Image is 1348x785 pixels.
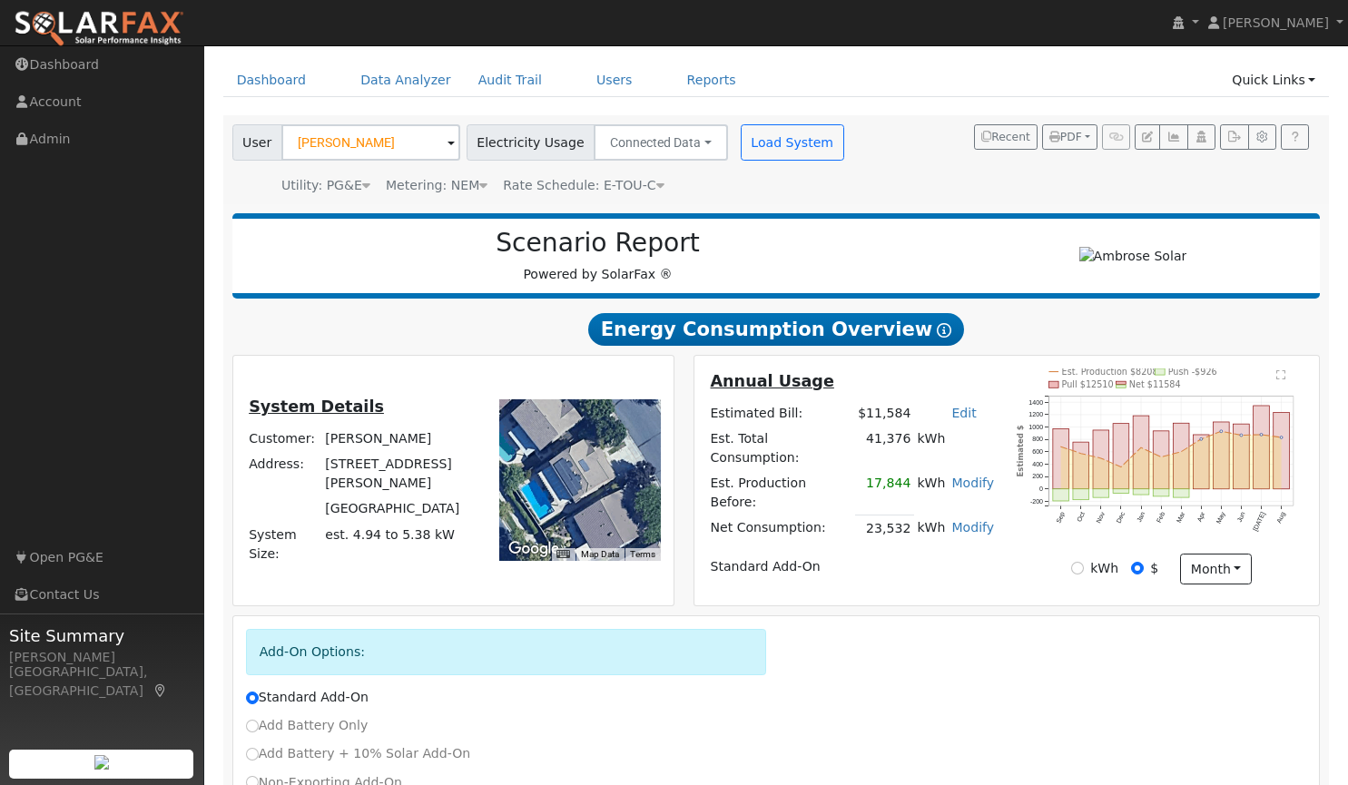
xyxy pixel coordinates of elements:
a: Help Link [1281,124,1309,150]
a: Data Analyzer [347,64,465,97]
rect: onclick="" [1133,416,1149,489]
circle: onclick="" [1260,434,1263,437]
circle: onclick="" [1119,466,1122,468]
img: Ambrose Solar [1079,247,1187,266]
text: Net $11584 [1129,379,1181,389]
a: Audit Trail [465,64,556,97]
input: kWh [1071,562,1084,574]
text: Push -$926 [1168,367,1217,377]
text: 1200 [1028,411,1043,418]
button: Login As [1187,124,1215,150]
rect: onclick="" [1113,424,1129,489]
span: Energy Consumption Overview [588,313,964,346]
circle: onclick="" [1099,457,1102,460]
td: 17,844 [855,471,914,515]
rect: onclick="" [1214,422,1230,489]
div: Metering: NEM [386,176,487,195]
rect: onclick="" [1274,413,1290,489]
text: Nov [1095,511,1107,525]
circle: onclick="" [1059,446,1062,448]
circle: onclick="" [1220,430,1223,433]
i: Show Help [937,323,951,338]
text: Jan [1136,511,1146,524]
text:  [1276,369,1285,380]
button: month [1180,554,1252,584]
button: Export Interval Data [1220,124,1248,150]
input: $ [1131,562,1144,574]
text: 1400 [1028,399,1043,407]
button: Settings [1248,124,1276,150]
a: Users [583,64,646,97]
span: Site Summary [9,623,194,648]
rect: onclick="" [1173,423,1189,489]
a: Terms (opens in new tab) [630,549,655,559]
td: [GEOGRAPHIC_DATA] [322,496,480,522]
rect: onclick="" [1093,430,1109,489]
text: Oct [1076,511,1087,523]
rect: onclick="" [1053,428,1069,489]
text: Aug [1275,511,1287,525]
span: est. 4.94 to 5.38 kW [325,527,455,542]
span: User [232,124,282,161]
input: Add Battery + 10% Solar Add-On [246,748,259,760]
td: kWh [914,515,949,542]
rect: onclick="" [1073,442,1089,489]
td: 41,376 [855,426,914,470]
text: 0 [1039,486,1043,493]
span: Alias: H2ETOUCN [503,178,664,192]
a: Modify [951,520,994,535]
text: Dec [1115,511,1127,525]
a: Open this area in Google Maps (opens a new window) [504,537,564,561]
rect: onclick="" [1254,406,1270,489]
u: Annual Usage [710,372,833,390]
circle: onclick="" [1200,438,1203,441]
text: 600 [1032,448,1043,456]
circle: onclick="" [1160,456,1163,458]
label: Add Battery Only [246,716,369,735]
td: System Size [322,522,480,566]
div: Utility: PG&E [281,176,370,195]
button: Recent [974,124,1038,150]
div: Add-On Options: [246,629,767,675]
rect: onclick="" [1234,424,1250,489]
rect: onclick="" [1053,489,1069,501]
text: Apr [1196,511,1207,524]
a: Reports [674,64,750,97]
circle: onclick="" [1079,452,1082,455]
rect: onclick="" [1153,431,1169,489]
td: [STREET_ADDRESS][PERSON_NAME] [322,452,480,496]
a: Edit [951,406,976,420]
rect: onclick="" [1113,489,1129,494]
text: May [1215,511,1227,525]
div: [PERSON_NAME] [9,648,194,667]
td: kWh [914,471,949,515]
a: Quick Links [1218,64,1329,97]
label: Add Battery + 10% Solar Add-On [246,744,471,763]
td: Customer: [246,427,322,452]
text: Sep [1055,511,1067,525]
td: Address: [246,452,322,496]
button: Connected Data [594,124,728,161]
circle: onclick="" [1180,451,1183,454]
button: PDF [1042,124,1097,150]
label: $ [1150,559,1158,578]
input: Add Battery Only [246,720,259,732]
text: Estimated $ [1016,425,1025,476]
u: System Details [249,397,384,416]
text: Mar [1176,511,1187,525]
button: Multi-Series Graph [1159,124,1187,150]
text: Est. Production $8208 [1061,367,1157,377]
div: [GEOGRAPHIC_DATA], [GEOGRAPHIC_DATA] [9,662,194,701]
text: 800 [1032,437,1043,444]
td: [PERSON_NAME] [322,427,480,452]
rect: onclick="" [1194,435,1210,489]
td: $11,584 [855,400,914,426]
rect: onclick="" [1173,489,1189,497]
td: Net Consumption: [707,515,855,542]
img: retrieve [94,755,109,770]
label: kWh [1090,559,1118,578]
text: Pull $12510 [1061,379,1113,389]
td: Est. Production Before: [707,471,855,515]
text: 400 [1032,461,1043,468]
text: [DATE] [1252,511,1267,533]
